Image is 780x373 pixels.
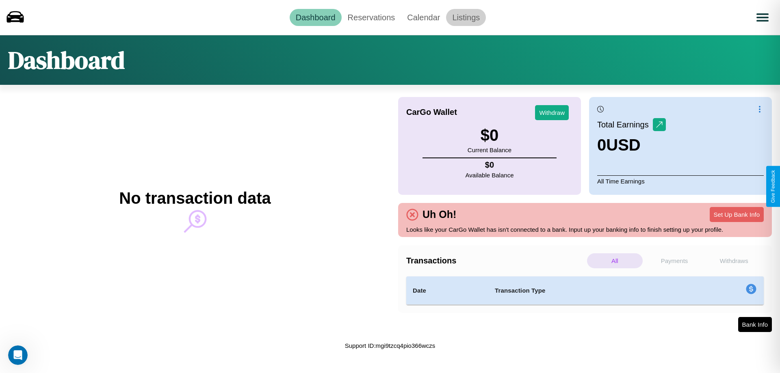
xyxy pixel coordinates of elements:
button: Bank Info [738,317,772,332]
a: Calendar [401,9,446,26]
a: Dashboard [290,9,342,26]
p: Withdraws [706,253,762,268]
p: All Time Earnings [597,175,764,187]
div: Give Feedback [770,170,776,203]
p: Support ID: mgi9tzcq4pio366wczs [345,340,435,351]
p: Available Balance [466,170,514,181]
h1: Dashboard [8,43,125,77]
p: Total Earnings [597,117,653,132]
h4: Transaction Type [495,286,679,295]
p: Payments [647,253,702,268]
h4: Date [413,286,482,295]
iframe: Intercom live chat [8,345,28,365]
h4: Transactions [406,256,585,265]
h2: No transaction data [119,189,271,207]
h4: CarGo Wallet [406,108,457,117]
p: Looks like your CarGo Wallet has isn't connected to a bank. Input up your banking info to finish ... [406,224,764,235]
h4: Uh Oh! [418,209,460,220]
table: simple table [406,276,764,305]
h4: $ 0 [466,160,514,170]
p: All [587,253,643,268]
h3: $ 0 [468,126,511,144]
h3: 0 USD [597,136,666,154]
a: Reservations [342,9,401,26]
button: Set Up Bank Info [710,207,764,222]
p: Current Balance [468,144,511,155]
button: Open menu [751,6,774,29]
button: Withdraw [535,105,569,120]
a: Listings [446,9,486,26]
